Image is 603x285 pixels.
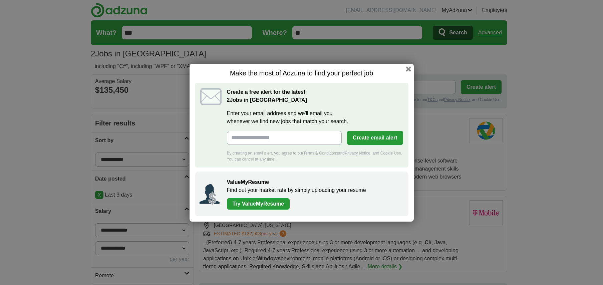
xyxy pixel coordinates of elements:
a: Try ValueMyResume [227,198,290,210]
label: Enter your email address and we'll email you whenever we find new jobs that match your search. [227,109,403,125]
div: By creating an email alert, you agree to our and , and Cookie Use. You can cancel at any time. [227,150,403,162]
p: Find out your market rate by simply uploading your resume [227,186,402,194]
a: Terms & Conditions [303,151,338,156]
h1: Make the most of Adzuna to find your perfect job [195,69,408,77]
img: icon_email.svg [200,88,222,105]
h2: Create a free alert for the latest [227,88,403,104]
button: Create email alert [347,131,403,145]
h2: ValueMyResume [227,178,402,186]
strong: Jobs in [GEOGRAPHIC_DATA] [227,97,307,103]
span: 2 [227,96,230,104]
a: Privacy Notice [345,151,370,156]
